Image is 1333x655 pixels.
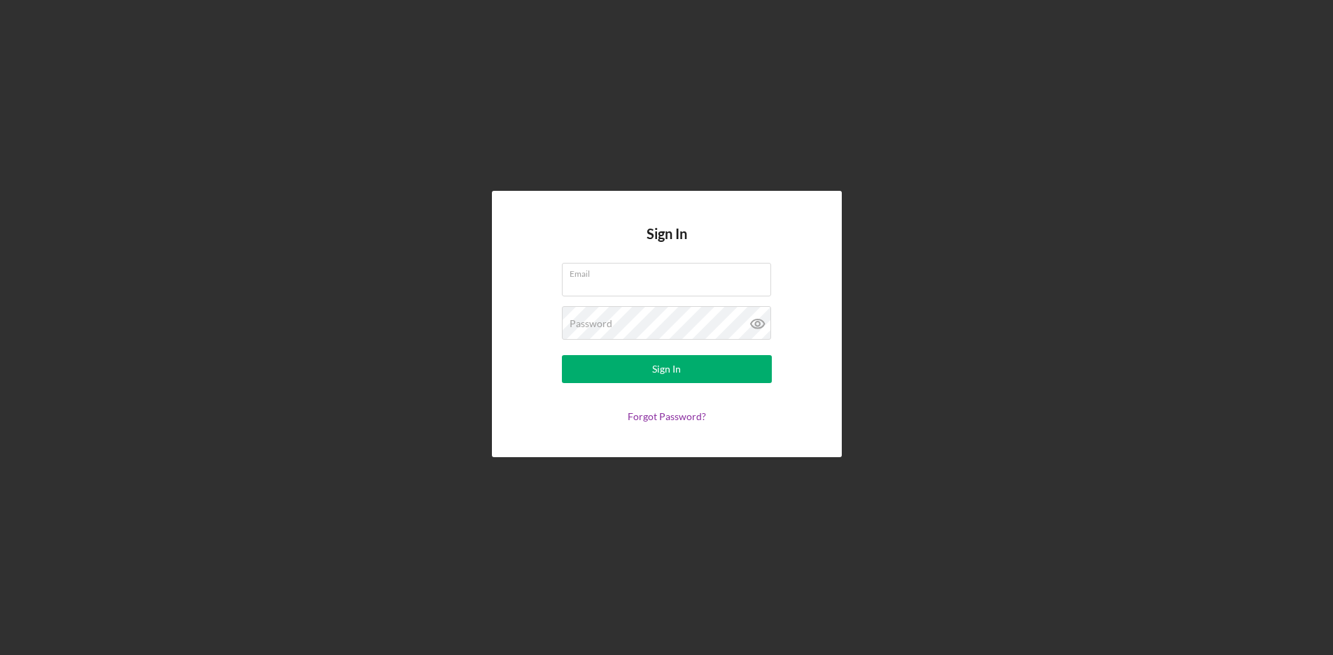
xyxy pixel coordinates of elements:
h4: Sign In [647,226,687,263]
label: Password [570,318,612,329]
a: Forgot Password? [628,410,706,422]
button: Sign In [562,355,772,383]
label: Email [570,264,771,279]
div: Sign In [652,355,681,383]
